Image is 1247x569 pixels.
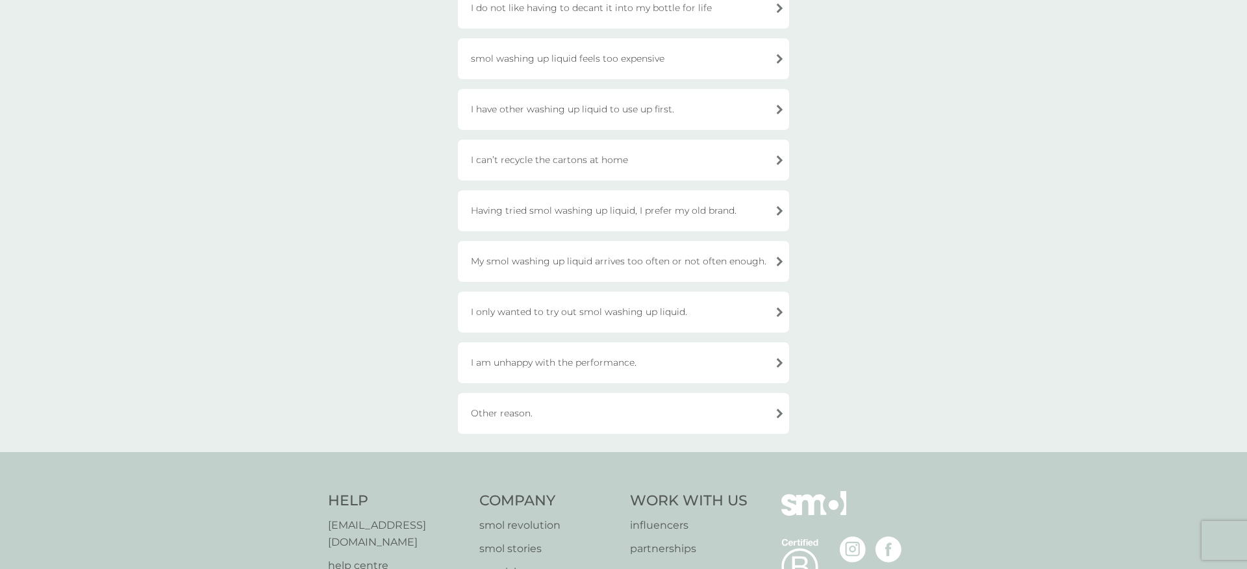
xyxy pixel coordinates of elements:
a: smol stories [479,540,618,557]
a: partnerships [630,540,748,557]
div: I can’t recycle the cartons at home [458,140,789,181]
div: I only wanted to try out smol washing up liquid. [458,292,789,333]
a: influencers [630,517,748,534]
div: I am unhappy with the performance. [458,342,789,383]
div: I have other washing up liquid to use up first. [458,89,789,130]
div: Other reason. [458,393,789,434]
img: visit the smol Facebook page [875,537,901,563]
img: smol [781,491,846,535]
div: smol washing up liquid feels too expensive [458,38,789,79]
div: My smol washing up liquid arrives too often or not often enough. [458,241,789,282]
a: [EMAIL_ADDRESS][DOMAIN_NAME] [328,517,466,550]
h4: Company [479,491,618,511]
img: visit the smol Instagram page [840,537,866,563]
h4: Help [328,491,466,511]
div: Having tried smol washing up liquid, I prefer my old brand. [458,190,789,231]
a: smol revolution [479,517,618,534]
h4: Work With Us [630,491,748,511]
